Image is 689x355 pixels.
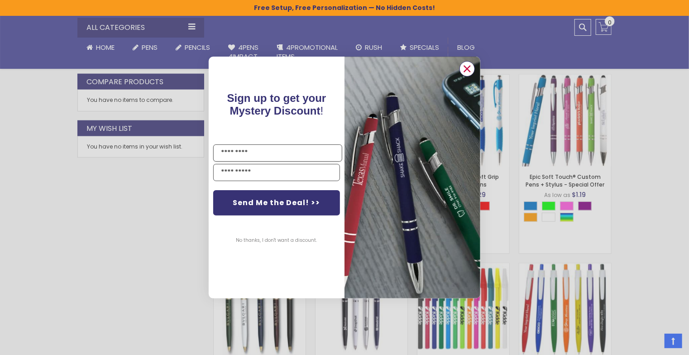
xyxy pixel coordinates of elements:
button: Send Me the Deal! >> [213,190,340,216]
span: Sign up to get your Mystery Discount [227,92,326,117]
img: pop-up-image [344,57,480,298]
span: ! [227,92,326,117]
button: No thanks, I don't want a discount. [232,229,322,252]
button: Close dialog [459,61,475,77]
